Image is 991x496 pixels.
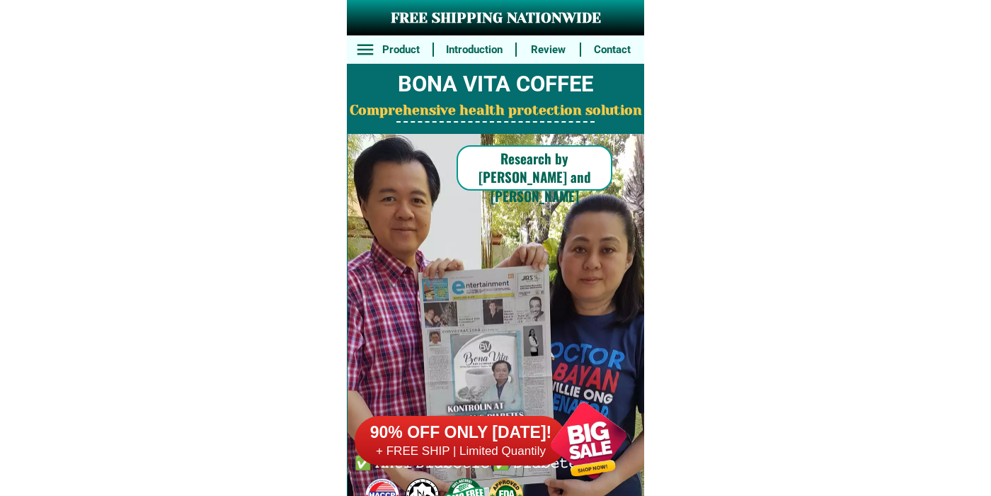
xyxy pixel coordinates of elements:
h6: 90% OFF ONLY [DATE]! [355,422,567,444]
h2: BONA VITA COFFEE [347,68,644,101]
h2: Comprehensive health protection solution [347,101,644,121]
h6: + FREE SHIP | Limited Quantily [355,444,567,459]
h6: Contact [588,42,636,58]
h6: Research by [PERSON_NAME] and [PERSON_NAME] [457,149,612,205]
h3: FREE SHIPPING NATIONWIDE [347,8,644,29]
h6: Introduction [442,42,508,58]
h6: Review [524,42,572,58]
h6: Product [377,42,425,58]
